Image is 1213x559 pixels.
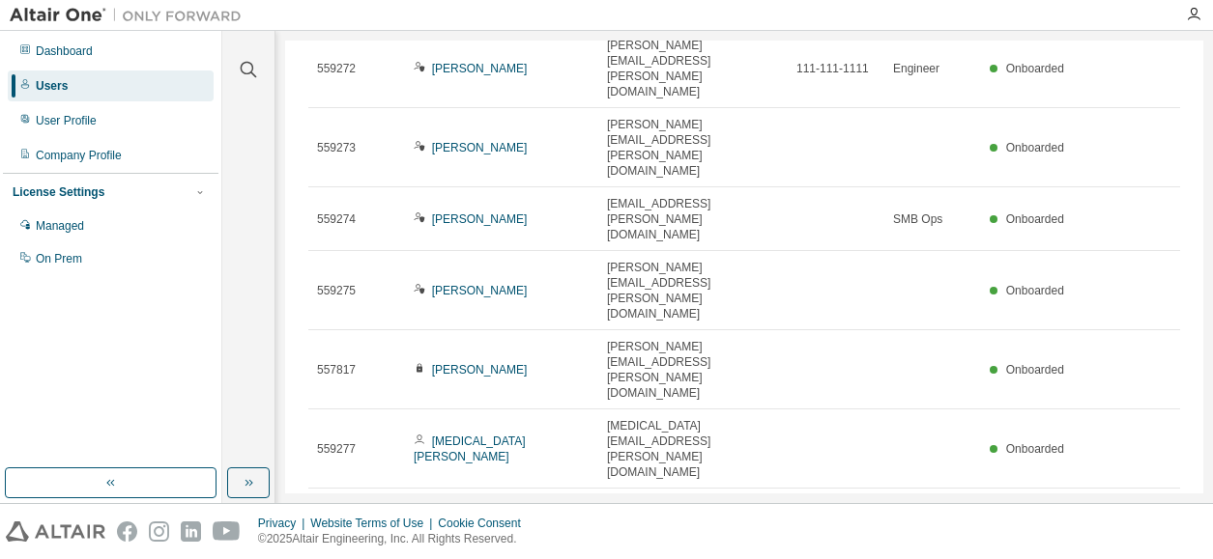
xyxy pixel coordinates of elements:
[181,521,201,542] img: linkedin.svg
[1006,363,1064,377] span: Onboarded
[317,61,356,76] span: 559272
[13,184,104,200] div: License Settings
[1006,212,1064,226] span: Onboarded
[258,516,310,531] div: Privacy
[36,251,82,266] div: On Prem
[414,434,526,463] a: [MEDICAL_DATA][PERSON_NAME]
[607,117,779,179] span: [PERSON_NAME][EMAIL_ADDRESS][PERSON_NAME][DOMAIN_NAME]
[432,284,528,297] a: [PERSON_NAME]
[893,211,942,227] span: SMB Ops
[796,61,869,76] span: 111-111-1111
[432,62,528,75] a: [PERSON_NAME]
[258,531,533,547] p: © 2025 Altair Engineering, Inc. All Rights Reserved.
[607,260,779,321] span: [PERSON_NAME][EMAIL_ADDRESS][PERSON_NAME][DOMAIN_NAME]
[310,516,438,531] div: Website Terms of Use
[432,363,528,377] a: [PERSON_NAME]
[317,140,356,155] span: 559273
[317,362,356,377] span: 557817
[117,521,137,542] img: facebook.svg
[1006,442,1064,456] span: Onboarded
[607,339,779,401] span: [PERSON_NAME][EMAIL_ADDRESS][PERSON_NAME][DOMAIN_NAME]
[607,196,779,242] span: [EMAIL_ADDRESS][PERSON_NAME][DOMAIN_NAME]
[317,211,356,227] span: 559274
[317,441,356,457] span: 559277
[36,218,84,234] div: Managed
[213,521,241,542] img: youtube.svg
[36,78,68,94] div: Users
[36,113,97,128] div: User Profile
[149,521,169,542] img: instagram.svg
[36,43,93,59] div: Dashboard
[432,212,528,226] a: [PERSON_NAME]
[36,148,122,163] div: Company Profile
[432,141,528,154] a: [PERSON_NAME]
[1006,62,1064,75] span: Onboarded
[317,283,356,298] span: 559275
[607,418,779,480] span: [MEDICAL_DATA][EMAIL_ADDRESS][PERSON_NAME][DOMAIN_NAME]
[607,38,779,99] span: [PERSON_NAME][EMAIL_ADDRESS][PERSON_NAME][DOMAIN_NAME]
[10,6,251,25] img: Altair One
[6,521,105,542] img: altair_logo.svg
[893,61,939,76] span: Engineer
[1006,141,1064,154] span: Onboarded
[438,516,532,531] div: Cookie Consent
[1006,284,1064,297] span: Onboarded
